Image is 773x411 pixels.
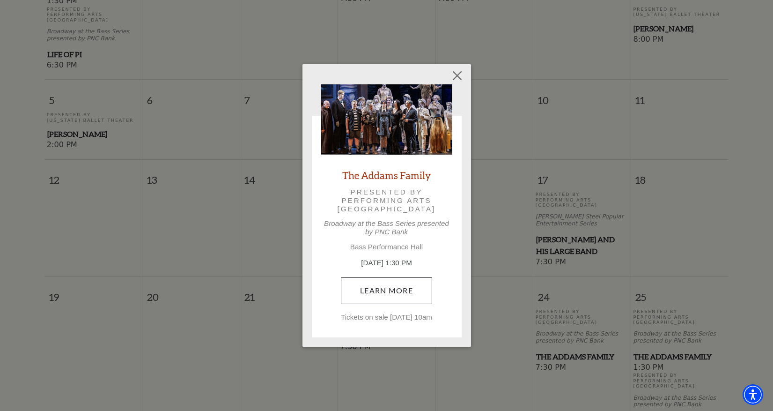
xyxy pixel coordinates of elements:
[342,169,431,181] a: The Addams Family
[321,258,452,269] p: [DATE] 1:30 PM
[321,313,452,321] p: Tickets on sale [DATE] 10am
[321,219,452,236] p: Broadway at the Bass Series presented by PNC Bank
[321,243,452,251] p: Bass Performance Hall
[334,188,439,214] p: Presented by Performing Arts [GEOGRAPHIC_DATA]
[448,67,466,85] button: Close
[743,384,763,405] div: Accessibility Menu
[341,277,432,304] a: October 25, 1:30 PM Learn More Tickets on sale Friday, June 27th at 10am
[321,84,452,155] img: The Addams Family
